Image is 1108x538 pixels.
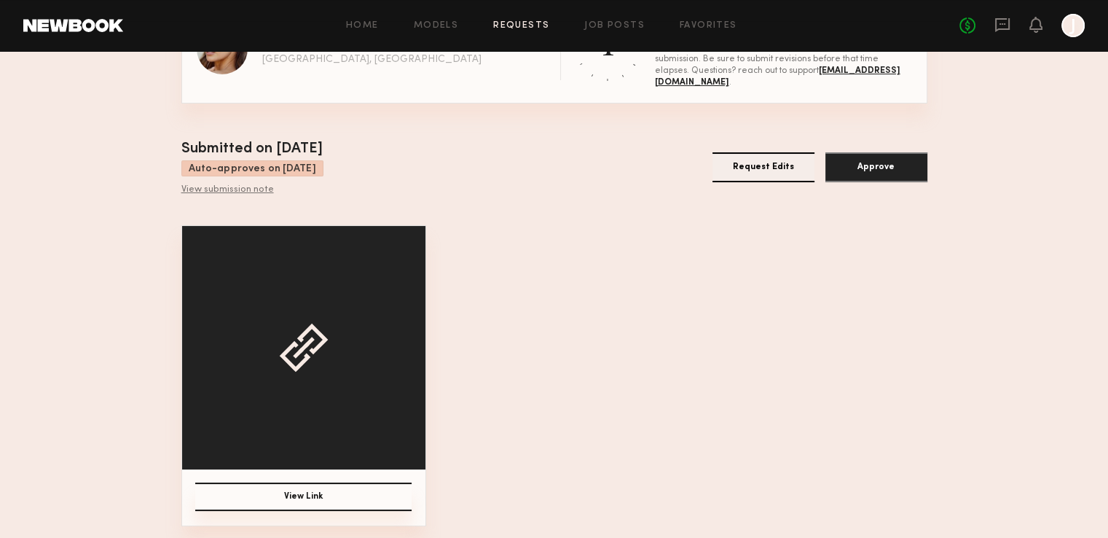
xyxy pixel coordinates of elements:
[680,21,737,31] a: Favorites
[262,55,482,65] div: [GEOGRAPHIC_DATA], [GEOGRAPHIC_DATA]
[655,42,912,88] div: Remember, content auto-approves 3 business days after submission. Be sure to submit revisions bef...
[195,483,412,511] button: View Link
[493,21,549,31] a: Requests
[346,21,379,31] a: Home
[712,152,814,182] button: Request Edits
[1061,14,1085,37] a: J
[584,21,645,31] a: Job Posts
[181,160,323,176] div: Auto-approves on [DATE]
[414,21,458,31] a: Models
[181,139,323,160] div: Submitted on [DATE]
[825,152,927,182] button: Approve
[181,184,323,196] div: View submission note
